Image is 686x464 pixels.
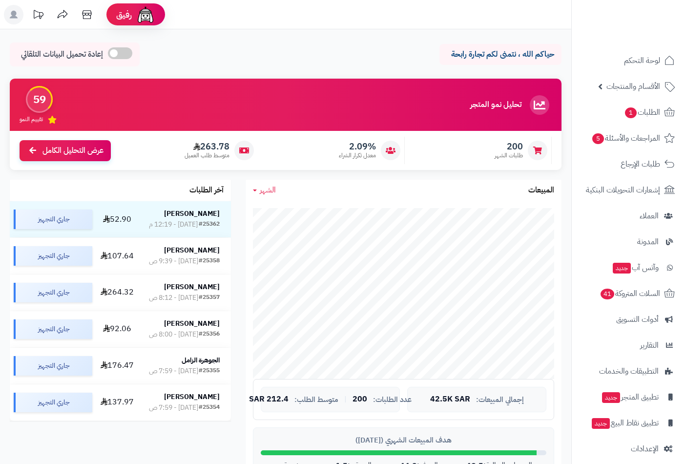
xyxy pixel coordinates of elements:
span: إجمالي المبيعات: [476,396,524,404]
span: أدوات التسويق [616,313,659,326]
strong: [PERSON_NAME] [164,282,220,292]
span: إشعارات التحويلات البنكية [586,183,660,197]
a: لوحة التحكم [578,49,680,72]
h3: المبيعات [528,186,554,195]
strong: [PERSON_NAME] [164,209,220,219]
div: [DATE] - 9:39 ص [149,256,198,266]
span: | [344,396,347,403]
span: رفيق [116,9,132,21]
span: الطلبات [624,105,660,119]
a: عرض التحليل الكامل [20,140,111,161]
span: عرض التحليل الكامل [42,145,104,156]
a: تطبيق نقاط البيعجديد [578,411,680,435]
span: التطبيقات والخدمات [599,364,659,378]
span: المدونة [637,235,659,249]
div: جاري التجهيز [14,283,92,302]
span: 1 [624,107,637,119]
td: 137.97 [96,384,138,421]
div: [DATE] - 12:19 م [149,220,198,230]
div: جاري التجهيز [14,210,92,229]
a: الشهر [253,185,276,196]
a: تحديثات المنصة [26,5,50,27]
a: المدونة [578,230,680,253]
span: المراجعات والأسئلة [591,131,660,145]
span: التقارير [640,338,659,352]
p: حياكم الله ، نتمنى لكم تجارة رابحة [447,49,554,60]
span: الإعدادات [631,442,659,456]
td: 176.47 [96,348,138,384]
a: إشعارات التحويلات البنكية [578,178,680,202]
span: السلات المتروكة [600,287,660,300]
span: 2.09% [339,141,376,152]
strong: [PERSON_NAME] [164,245,220,255]
a: طلبات الإرجاع [578,152,680,176]
span: 200 [353,395,367,404]
div: [DATE] - 8:00 ص [149,330,198,339]
a: الإعدادات [578,437,680,461]
td: 107.64 [96,238,138,274]
a: المراجعات والأسئلة5 [578,127,680,150]
a: الطلبات1 [578,101,680,124]
a: وآتس آبجديد [578,256,680,279]
strong: الجوهرة الزامل [182,355,220,365]
span: الأقسام والمنتجات [606,80,660,93]
div: #25356 [199,330,220,339]
span: 263.78 [185,141,229,152]
span: طلبات الإرجاع [621,157,660,171]
div: جاري التجهيز [14,319,92,339]
span: متوسط طلب العميل [185,151,229,160]
span: 212.4 SAR [249,395,289,404]
img: logo-2.png [620,7,677,28]
div: جاري التجهيز [14,356,92,376]
div: #25362 [199,220,220,230]
img: ai-face.png [136,5,155,24]
a: تطبيق المتجرجديد [578,385,680,409]
span: جديد [592,418,610,429]
span: العملاء [640,209,659,223]
div: هدف المبيعات الشهري ([DATE]) [261,435,546,445]
span: إعادة تحميل البيانات التلقائي [21,49,103,60]
a: السلات المتروكة41 [578,282,680,305]
span: متوسط الطلب: [294,396,338,404]
div: [DATE] - 8:12 ص [149,293,198,303]
h3: آخر الطلبات [189,186,224,195]
span: الشهر [260,184,276,196]
td: 52.90 [96,201,138,237]
h3: تحليل نمو المتجر [470,101,521,109]
td: 264.32 [96,274,138,311]
div: [DATE] - 7:59 ص [149,403,198,413]
span: معدل تكرار الشراء [339,151,376,160]
span: عدد الطلبات: [373,396,412,404]
div: [DATE] - 7:59 ص [149,366,198,376]
a: أدوات التسويق [578,308,680,331]
span: تطبيق نقاط البيع [591,416,659,430]
a: العملاء [578,204,680,228]
span: جديد [613,263,631,274]
a: التقارير [578,334,680,357]
span: 200 [495,141,523,152]
span: 41 [600,288,615,300]
span: لوحة التحكم [624,54,660,67]
span: طلبات الشهر [495,151,523,160]
div: #25354 [199,403,220,413]
div: #25357 [199,293,220,303]
a: التطبيقات والخدمات [578,359,680,383]
span: تقييم النمو [20,115,43,124]
div: جاري التجهيز [14,246,92,266]
span: 5 [592,133,604,145]
strong: [PERSON_NAME] [164,318,220,329]
div: #25358 [199,256,220,266]
span: وآتس آب [612,261,659,274]
span: تطبيق المتجر [601,390,659,404]
div: #25355 [199,366,220,376]
strong: [PERSON_NAME] [164,392,220,402]
span: جديد [602,392,620,403]
div: جاري التجهيز [14,393,92,412]
td: 92.06 [96,311,138,347]
span: 42.5K SAR [430,395,470,404]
